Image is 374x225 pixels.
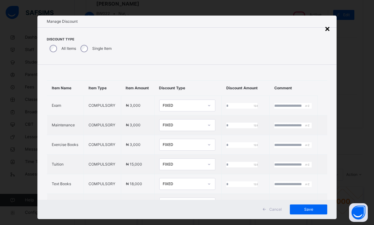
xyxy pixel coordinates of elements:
[121,81,154,96] th: Item Amount
[47,81,84,96] th: Item Name
[163,162,204,167] div: FIXED
[84,194,121,213] td: OPTIONAL
[269,207,282,212] span: Cancel
[163,103,204,108] div: FIXED
[47,96,84,115] td: Exam
[84,174,121,194] td: COMPULSORY
[84,115,121,135] td: COMPULSORY
[47,37,113,42] span: Discount Type
[47,155,84,174] td: Tuition
[349,203,368,222] button: Open asap
[84,81,121,96] th: Item Type
[163,181,204,187] div: FIXED
[84,135,121,155] td: COMPULSORY
[126,103,141,108] span: ₦ 3,000
[163,122,204,128] div: FIXED
[126,162,142,166] span: ₦ 15,000
[126,181,142,186] span: ₦ 18,000
[295,207,323,212] span: Save
[47,115,84,135] td: Maintenance
[324,22,330,35] div: ×
[222,81,270,96] th: Discount Amount
[84,96,121,115] td: COMPULSORY
[270,81,318,96] th: Comment
[47,194,84,213] td: Uniform
[47,174,84,194] td: Text Books
[84,155,121,174] td: COMPULSORY
[47,19,327,24] h1: Manage Discount
[126,142,141,147] span: ₦ 3,000
[154,81,221,96] th: Discount Type
[163,142,204,148] div: FIXED
[47,135,84,155] td: Exercise Books
[92,46,112,51] label: Single Item
[126,123,141,127] span: ₦ 3,000
[61,46,76,51] label: All Items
